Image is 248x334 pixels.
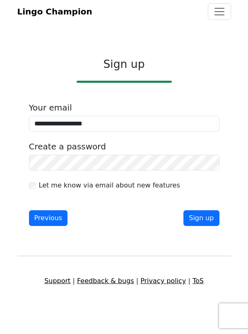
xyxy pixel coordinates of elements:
[17,3,92,20] a: Lingo Champion
[208,3,231,20] button: Toggle navigation
[29,142,106,151] label: Create a password
[29,58,219,71] h2: Sign up
[17,7,92,17] span: Lingo Champion
[77,277,134,285] a: Feedback & bugs
[44,277,70,285] a: Support
[12,276,236,286] div: | | |
[29,210,68,226] button: Previous
[193,277,204,285] a: ToS
[183,210,219,226] button: Sign up
[140,277,186,285] a: Privacy policy
[29,103,72,113] label: Your email
[39,180,180,190] label: Let me know via email about new features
